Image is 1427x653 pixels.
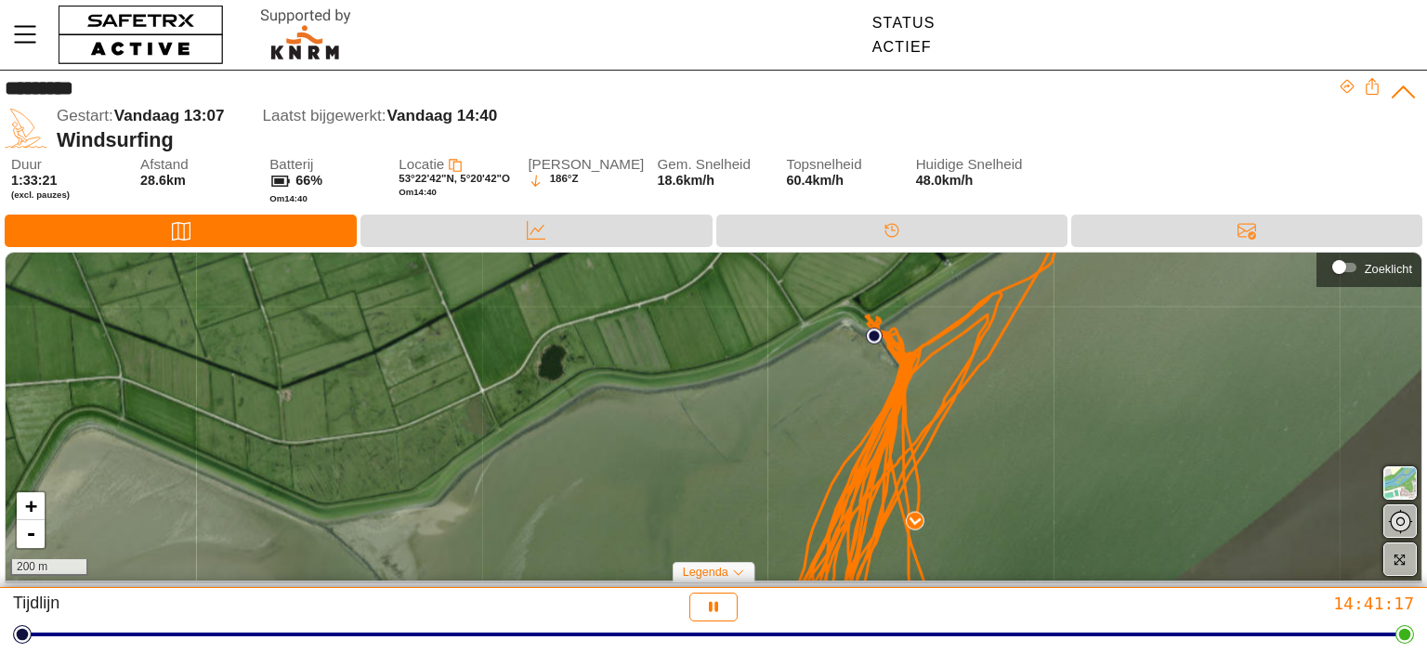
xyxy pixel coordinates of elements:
div: 14:41:17 [951,593,1414,614]
div: Tijdlijn [13,593,476,621]
span: Batterij [269,157,388,173]
span: 28.6km [140,173,186,188]
a: Zoom out [17,520,45,548]
span: Afstand [140,157,259,173]
span: 66% [295,173,322,188]
span: 18.6km/h [657,173,714,188]
span: 53°22'42"N, 5°20'42"O [399,173,510,184]
span: 60.4km/h [787,173,844,188]
span: [PERSON_NAME] [528,157,647,173]
div: Kaart [5,215,357,247]
div: Zoeklicht [1326,254,1412,281]
div: 200 m [10,559,88,576]
span: (excl. pauzes) [11,189,130,201]
span: Legenda [683,566,728,579]
img: PathDirectionCurrent.svg [908,514,922,528]
span: Gem. Snelheid [657,157,776,173]
span: Duur [11,157,130,173]
span: Huidige Snelheid [916,157,1035,173]
span: Locatie [399,156,444,172]
span: Laatst bijgewerkt: [263,107,386,124]
div: Actief [872,39,936,56]
span: Vandaag 14:40 [387,107,498,124]
img: WIND_SURFING.svg [5,107,47,150]
span: Om 14:40 [399,187,437,197]
div: Status [872,15,936,32]
span: 186° [550,173,572,189]
a: Zoom in [17,492,45,520]
span: Topsnelheid [787,157,906,173]
span: Om 14:40 [269,193,308,203]
div: Zoeklicht [1365,262,1412,276]
div: Windsurfing [57,128,1339,152]
img: PathStart.svg [866,327,883,344]
span: 1:33:21 [11,173,58,188]
div: Data [360,215,712,247]
span: 48.0km/h [916,173,1035,189]
span: Gestart: [57,107,113,124]
span: Vandaag 13:07 [114,107,225,124]
div: Tijdlijn [716,215,1067,247]
span: Z [571,173,578,189]
img: RescueLogo.svg [239,5,373,65]
div: Berichten [1071,215,1422,247]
